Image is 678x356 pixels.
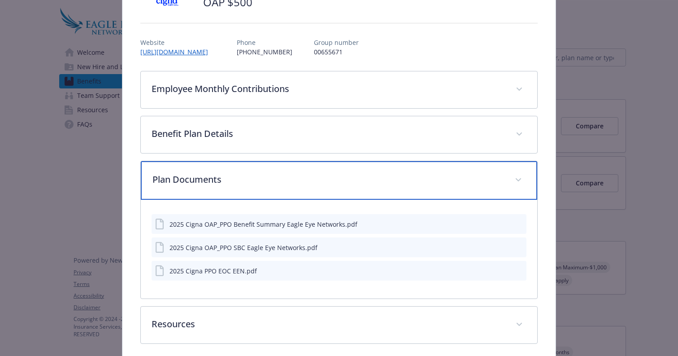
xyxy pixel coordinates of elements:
[500,220,508,229] button: download file
[141,71,537,108] div: Employee Monthly Contributions
[314,47,359,57] p: 00655671
[141,116,537,153] div: Benefit Plan Details
[141,200,537,299] div: Plan Documents
[140,38,215,47] p: Website
[169,220,357,229] div: 2025 Cigna OAP_PPO Benefit Summary Eagle Eye Networks.pdf
[500,266,508,276] button: download file
[169,266,257,276] div: 2025 Cigna PPO EOC EEN.pdf
[141,161,537,200] div: Plan Documents
[169,243,317,252] div: 2025 Cigna OAP_PPO SBC Eagle Eye Networks.pdf
[237,47,292,57] p: [PHONE_NUMBER]
[515,220,523,229] button: preview file
[515,266,523,276] button: preview file
[141,307,537,343] div: Resources
[152,317,505,331] p: Resources
[152,127,505,141] p: Benefit Plan Details
[237,38,292,47] p: Phone
[152,82,505,96] p: Employee Monthly Contributions
[140,48,215,56] a: [URL][DOMAIN_NAME]
[314,38,359,47] p: Group number
[152,173,504,186] p: Plan Documents
[500,243,508,252] button: download file
[515,243,523,252] button: preview file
